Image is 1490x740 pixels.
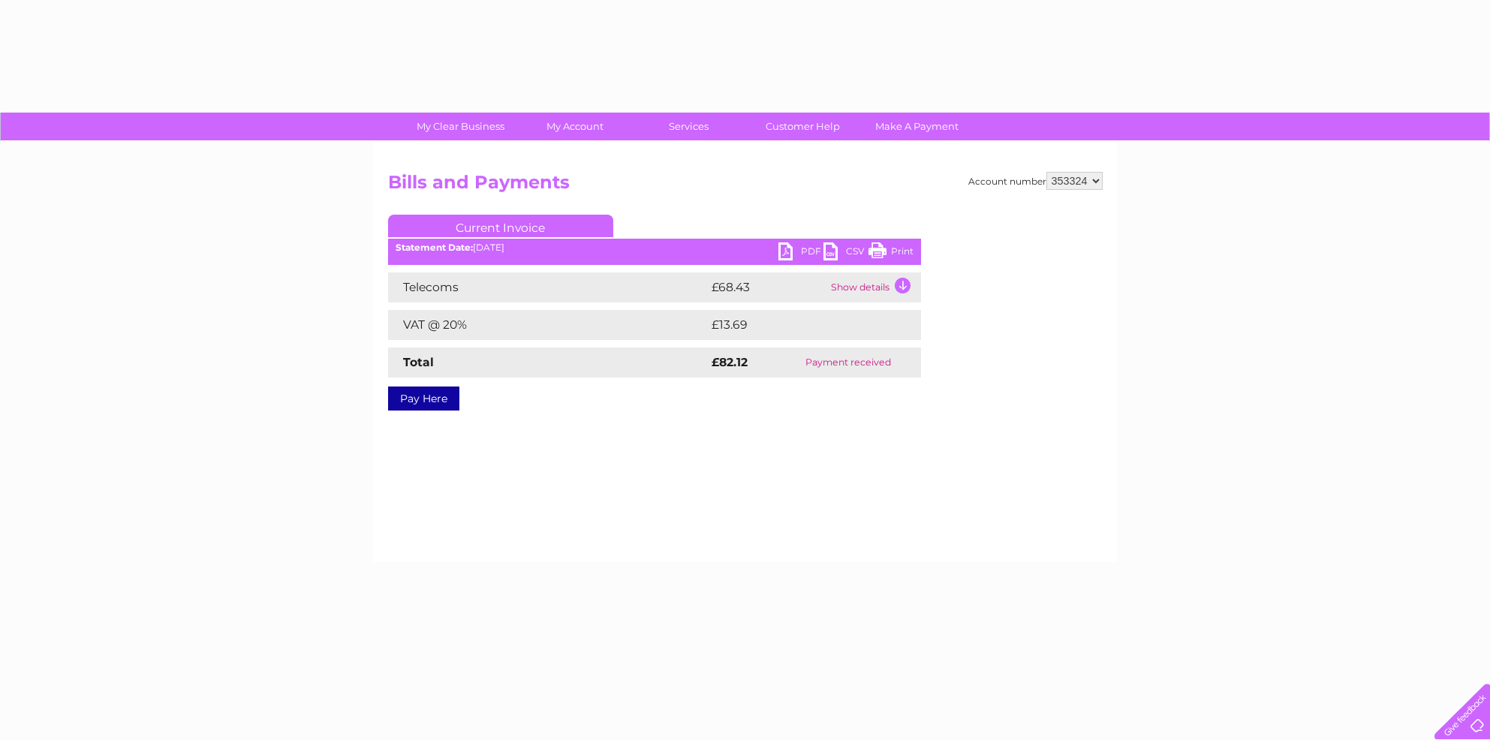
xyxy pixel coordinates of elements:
[388,310,708,340] td: VAT @ 20%
[513,113,637,140] a: My Account
[403,355,434,369] strong: Total
[868,242,914,264] a: Print
[388,215,613,237] a: Current Invoice
[388,242,921,253] div: [DATE]
[712,355,748,369] strong: £82.12
[627,113,751,140] a: Services
[741,113,865,140] a: Customer Help
[396,242,473,253] b: Statement Date:
[778,242,823,264] a: PDF
[855,113,979,140] a: Make A Payment
[968,172,1103,190] div: Account number
[827,272,921,302] td: Show details
[708,272,827,302] td: £68.43
[708,310,889,340] td: £13.69
[388,272,708,302] td: Telecoms
[399,113,522,140] a: My Clear Business
[775,347,921,378] td: Payment received
[388,387,459,411] a: Pay Here
[388,172,1103,200] h2: Bills and Payments
[823,242,868,264] a: CSV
